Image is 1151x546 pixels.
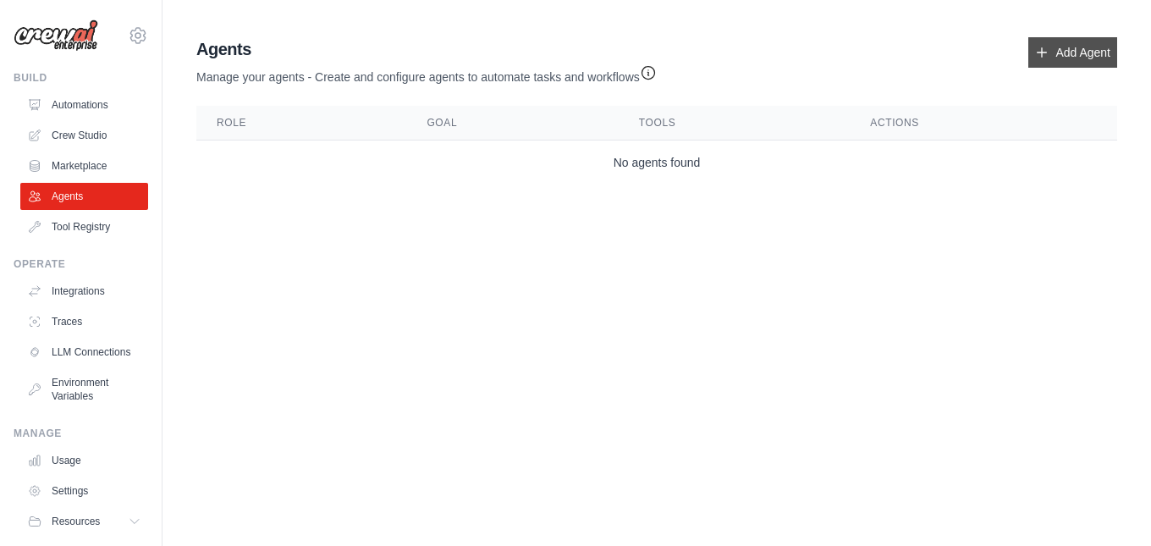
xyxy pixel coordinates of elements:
a: Tool Registry [20,213,148,240]
a: LLM Connections [20,339,148,366]
th: Tools [619,106,851,141]
a: Usage [20,447,148,474]
a: Add Agent [1028,37,1117,68]
td: No agents found [196,141,1117,185]
div: Build [14,71,148,85]
a: Agents [20,183,148,210]
a: Integrations [20,278,148,305]
span: Resources [52,515,100,528]
a: Environment Variables [20,369,148,410]
img: Logo [14,19,98,52]
a: Settings [20,477,148,505]
th: Role [196,106,406,141]
th: Actions [850,106,1117,141]
div: Operate [14,257,148,271]
p: Manage your agents - Create and configure agents to automate tasks and workflows [196,61,657,85]
h2: Agents [196,37,657,61]
div: Manage [14,427,148,440]
button: Resources [20,508,148,535]
a: Automations [20,91,148,119]
a: Marketplace [20,152,148,179]
a: Crew Studio [20,122,148,149]
a: Traces [20,308,148,335]
th: Goal [406,106,618,141]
